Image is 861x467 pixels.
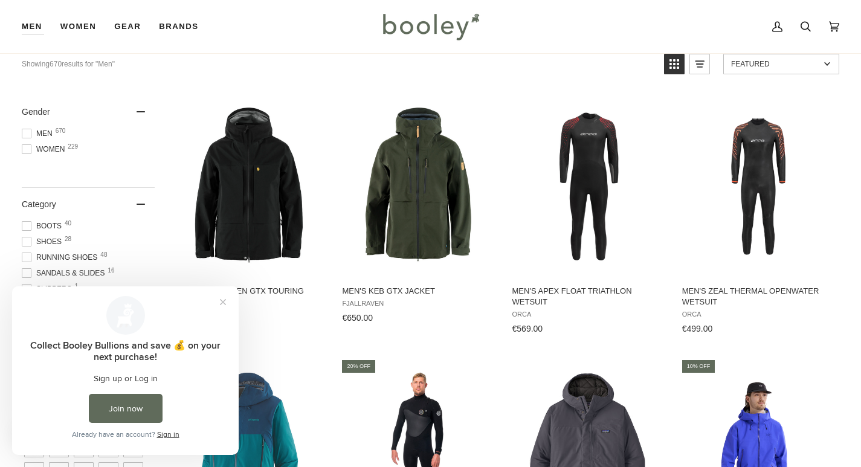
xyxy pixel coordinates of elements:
[56,128,66,134] span: 670
[723,54,839,74] a: Sort options
[100,252,107,258] span: 48
[22,236,65,247] span: Shoes
[65,221,71,227] span: 40
[680,95,837,338] a: Men's Zeal Thermal Openwater Wetsuit
[682,311,835,318] span: Orca
[340,95,497,327] a: Men's Keb GTX Jacket
[50,60,62,68] b: 670
[114,21,141,33] span: Gear
[172,286,325,308] span: Men's Bergtagen GTX Touring Jacket
[511,95,667,338] a: Men's Apex Float Triathlon Wetsuit
[512,311,665,318] span: Orca
[682,286,835,308] span: Men's Zeal Thermal Openwater Wetsuit
[68,144,78,150] span: 229
[22,21,42,33] span: Men
[664,54,685,74] a: View grid mode
[342,313,373,323] span: €650.00
[22,268,108,279] span: Sandals & Slides
[512,324,543,333] span: €569.00
[512,286,665,308] span: Men's Apex Float Triathlon Wetsuit
[340,108,497,264] img: Fjallraven Men's Keb GTX Jacket Deep Forest - Booley Galway
[511,108,667,264] img: Orca Men's Apex Float Triathlon Wetsuit Black / Red - Booley Galway
[22,252,101,263] span: Running Shoes
[689,54,710,74] a: View list mode
[680,108,837,264] img: Orca Men's Zeal Thermal Openwater Wetsuit Black - Booley Galway
[159,21,198,33] span: Brands
[682,324,713,333] span: €499.00
[22,221,65,231] span: Boots
[65,236,71,242] span: 28
[342,300,495,308] span: Fjallraven
[682,360,715,373] div: 10% off
[22,283,76,294] span: Slippers
[731,60,820,68] span: Featured
[22,199,56,209] span: Category
[170,108,327,264] img: Fjallraven Men's Bergtagen GTX Touring Jacket Black - Booley Galway
[12,286,239,455] iframe: Loyalty program pop-up with offers and actions
[22,128,56,139] span: Men
[342,360,375,373] div: 20% off
[378,9,483,44] img: Booley
[75,283,79,289] span: 1
[170,95,327,338] a: Men's Bergtagen GTX Touring Jacket
[172,311,325,318] span: Fjallraven
[342,286,495,297] span: Men's Keb GTX Jacket
[108,268,114,274] span: 16
[22,54,655,74] div: Showing results for "Men"
[60,21,96,33] span: Women
[22,107,50,117] span: Gender
[22,144,68,155] span: Women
